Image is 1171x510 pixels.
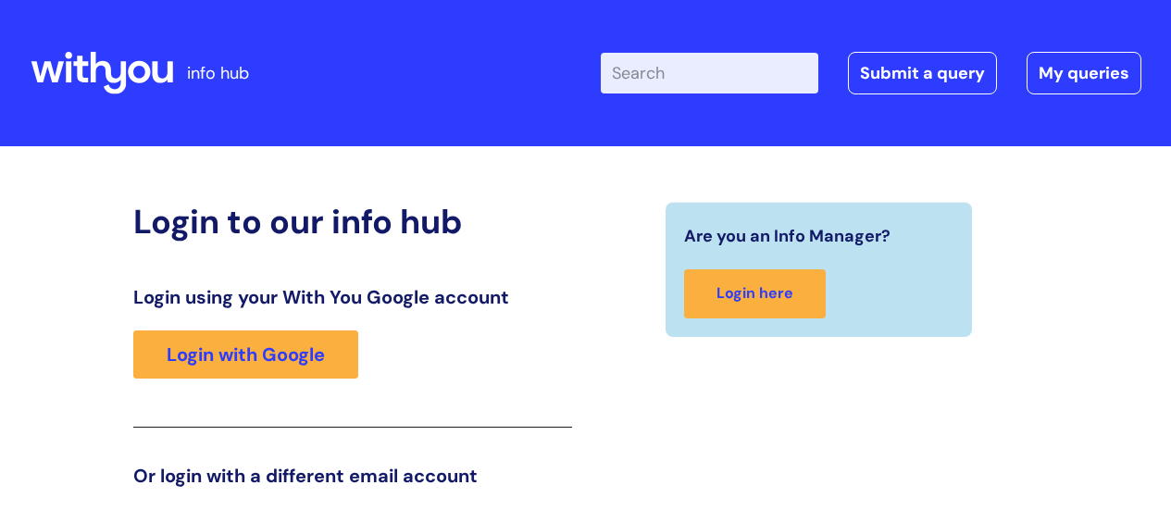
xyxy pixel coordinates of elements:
[848,52,997,94] a: Submit a query
[133,465,572,487] h3: Or login with a different email account
[684,269,826,318] a: Login here
[133,202,572,242] h2: Login to our info hub
[133,286,572,308] h3: Login using your With You Google account
[684,221,891,251] span: Are you an Info Manager?
[601,53,818,93] input: Search
[133,330,358,379] a: Login with Google
[187,58,249,88] p: info hub
[1027,52,1141,94] a: My queries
